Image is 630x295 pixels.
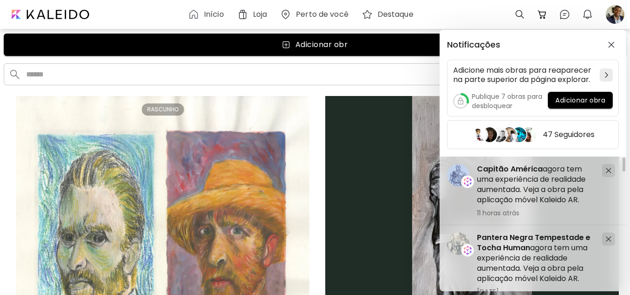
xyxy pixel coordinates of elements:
button: Adicionar obra [548,92,613,109]
a: Adicionar obra [548,92,613,110]
span: Capitão América [477,164,543,174]
h5: agora tem uma experiência de realidade aumentada. Veja a obra pela aplicação móvel Kaleido AR. [477,233,595,284]
h5: 47 Seguidores [543,130,595,139]
h5: agora tem uma experiência de realidade aumentada. Veja a obra pela aplicação móvel Kaleido AR. [477,164,595,205]
span: Adicionar obra [555,96,605,105]
span: Pantera Negra Tempestade e Tocha Human [477,232,590,253]
h5: Publique 7 obras para desbloquear [472,92,548,110]
img: closeButton [608,41,615,48]
button: closeButton [604,37,619,52]
h5: Adicione mais obras para reaparecer na parte superior da página explorar. [453,66,596,84]
span: 11 horas atrás [477,209,595,217]
h5: Notificações [447,40,500,49]
img: chevron [605,72,608,78]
